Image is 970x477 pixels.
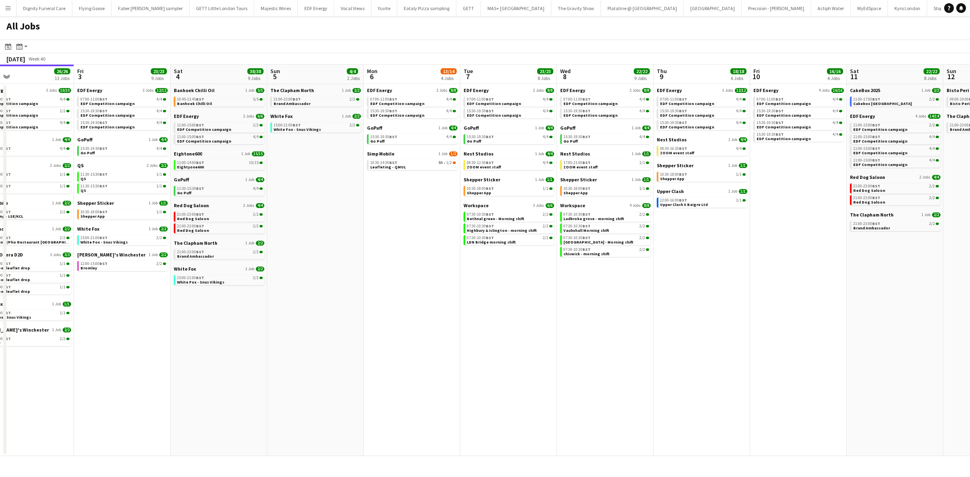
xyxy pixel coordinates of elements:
[177,127,231,132] span: EDF Competition campaign
[174,151,264,177] div: Eightone6001 Job15/1511:00-14:00BST15/15Eightyone600
[630,88,641,93] span: 2 Jobs
[112,0,190,16] button: Faber [PERSON_NAME] sampler
[757,101,811,106] span: EDF Competition campaign
[464,125,479,131] span: GoPuff
[156,121,162,125] span: 4/4
[582,134,590,139] span: BST
[298,0,334,16] button: EDF Energy
[245,88,254,93] span: 1 Job
[449,151,458,156] span: 1/2
[174,87,264,113] div: Banhoek Chilli Oil1 Job5/510:45-13:45BST5/5Banhoek Chilli Oil
[99,146,108,151] span: BST
[177,123,204,127] span: 11:00-15:00
[560,87,651,93] a: EDF Energy2 Jobs8/8
[929,123,935,127] span: 2/2
[467,134,552,143] a: 15:30-19:30BST4/4Go Puff
[370,135,397,139] span: 15:30-19:30
[929,135,935,139] span: 4/4
[546,126,554,130] span: 4/4
[853,135,880,139] span: 11:00-15:00
[274,127,321,132] span: White Fox - Snus Vikings
[80,97,108,101] span: 07:00-11:00
[753,87,778,93] span: EDF Energy
[757,109,784,113] span: 15:30-19:30
[274,122,359,132] a: 15:00-21:00BST2/2White Fox - Snus Vikings
[535,151,544,156] span: 1 Job
[657,137,747,162] div: Nest Studios1 Job4/408:30-16:30BST4/4ZOOM event staff
[660,121,687,125] span: 15:30-19:30
[853,97,939,106] a: 11:00-17:00BST2/2Cakebox [GEOGRAPHIC_DATA]
[563,97,590,101] span: 07:00-11:00
[80,150,95,155] span: Go Puff
[833,121,838,125] span: 4/4
[872,97,880,102] span: BST
[657,137,747,143] a: Nest Studios1 Job4/4
[601,0,684,16] button: Platatine @ [GEOGRAPHIC_DATA]
[467,108,552,118] a: 15:30-19:30BST4/4EDF Competition campaign
[60,147,65,151] span: 4/4
[639,109,645,113] span: 4/4
[436,88,447,93] span: 2 Jobs
[657,87,747,137] div: EDF Energy3 Jobs12/1207:00-11:00BST4/4EDF Competition campaign15:30-19:30BST4/4EDF Competition ca...
[563,97,649,106] a: 07:00-11:00BST4/4EDF Competition campaign
[270,87,314,93] span: The Clapham North
[776,132,784,137] span: BST
[367,151,394,157] span: Simp Mobile
[177,122,263,132] a: 11:00-15:00BST2/2EDF Competition campaign
[174,87,215,93] span: Banhoek Chilli Oil
[99,120,108,125] span: BST
[3,97,11,102] span: BST
[77,137,168,143] a: GoPuff1 Job4/4
[464,151,554,157] a: Nest Studios1 Job4/4
[3,146,11,151] span: BST
[270,113,293,119] span: White Fox
[177,101,212,106] span: Banhoek Chilli Oil
[397,0,456,16] button: Eataly Pizza sampling
[274,101,310,106] span: Brand Ambassador
[467,97,552,106] a: 07:00-11:00BST4/4EDF Competition campaign
[370,108,456,118] a: 15:30-19:30BST4/4EDF Competition campaign
[253,123,259,127] span: 2/2
[352,114,361,119] span: 2/2
[486,97,494,102] span: BST
[177,134,263,143] a: 11:00-15:00BST4/4EDF Competition campaign
[63,137,71,142] span: 4/4
[80,146,166,155] a: 15:30-19:30BST4/4Go Puff
[174,113,264,151] div: EDF Energy2 Jobs6/611:00-15:00BST2/2EDF Competition campaign11:00-15:00BST4/4EDF Competition camp...
[929,97,935,101] span: 2/2
[60,121,65,125] span: 4/4
[342,88,351,93] span: 1 Job
[563,108,649,118] a: 15:30-19:30BST4/4EDF Competition campaign
[370,134,456,143] a: 15:30-19:30BST4/4Go Puff
[370,97,456,106] a: 07:00-11:00BST4/4EDF Competition campaign
[464,151,493,157] span: Nest Studios
[853,122,939,132] a: 11:00-15:00BST2/2EDF Competition campaign
[660,120,746,129] a: 15:30-19:30BST4/4EDF Competition campaign
[446,135,452,139] span: 4/4
[560,125,651,131] a: GoPuff1 Job4/4
[921,88,930,93] span: 1 Job
[853,139,907,144] span: EDF Competition campaign
[560,151,590,157] span: Nest Studios
[190,0,254,16] button: GETT Little London Tours
[927,0,960,16] button: Stoptober
[367,125,458,151] div: GoPuff1 Job4/415:30-19:30BST4/4Go Puff
[446,109,452,113] span: 4/4
[582,97,590,102] span: BST
[736,121,742,125] span: 4/4
[367,125,382,131] span: GoPuff
[449,126,458,130] span: 4/4
[833,132,838,137] span: 4/4
[582,108,590,113] span: BST
[757,113,811,118] span: EDF Competition campaign
[757,97,784,101] span: 07:00-11:00
[464,87,554,93] a: EDF Energy2 Jobs8/8
[742,0,811,16] button: Precision - [PERSON_NAME]
[563,135,590,139] span: 15:30-19:30
[560,151,651,157] a: Nest Studios1 Job1/1
[560,87,585,93] span: EDF Energy
[853,146,939,155] a: 11:00-15:00BST4/4EDF Competition campaign
[563,113,618,118] span: EDF Competition campaign
[757,120,842,129] a: 15:30-19:30BST4/4EDF Competition campaign
[563,101,618,106] span: EDF Competition campaign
